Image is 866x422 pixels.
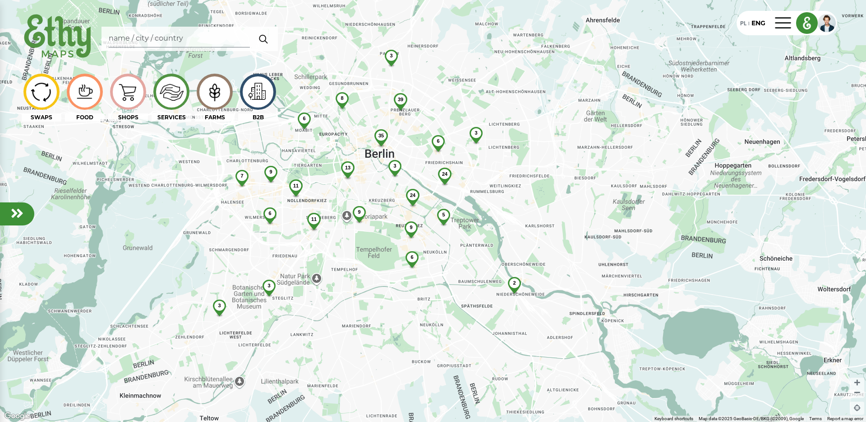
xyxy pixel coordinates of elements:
[238,113,278,122] div: B2B
[311,216,317,222] span: 11
[26,79,56,105] img: icon-image
[345,165,350,170] span: 13
[699,416,804,421] span: Map data ©2025 GeoBasis-DE/BKG (©2009), Google
[390,53,392,58] span: 3
[113,77,143,106] img: icon-image
[751,19,765,28] div: ENG
[740,18,746,28] div: PL
[267,283,270,288] span: 3
[22,113,61,122] div: SWAPS
[474,130,477,136] span: 3
[827,416,863,421] a: Report a map error
[442,171,447,177] span: 24
[809,416,822,421] a: Terms
[195,113,235,122] div: FARMS
[378,133,384,138] span: 35
[410,254,413,260] span: 6
[746,20,751,28] div: |
[199,77,230,106] img: icon-image
[2,410,32,422] a: Open this area in Google Maps (opens a new window)
[393,163,396,169] span: 3
[410,225,412,230] span: 9
[156,77,186,107] img: icon-image
[513,280,516,286] span: 2
[218,303,221,308] span: 3
[109,30,250,47] input: Search
[437,138,439,144] span: 6
[108,113,148,122] div: SHOPS
[69,81,100,103] img: icon-image
[341,95,343,101] span: 8
[398,97,403,102] span: 39
[293,183,299,188] span: 11
[442,212,445,217] span: 5
[303,116,305,121] span: 6
[268,211,271,216] span: 6
[255,30,272,48] img: search.svg
[358,209,360,215] span: 9
[797,13,817,33] img: logo_e.png
[65,113,105,122] div: FOOD
[269,169,272,174] span: 9
[240,173,243,178] span: 7
[2,410,32,422] img: Google
[22,11,94,63] img: ethy-logo
[152,113,191,122] div: SERVICES
[410,192,415,198] span: 24
[654,416,693,422] button: Keyboard shortcuts
[243,79,273,105] img: icon-image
